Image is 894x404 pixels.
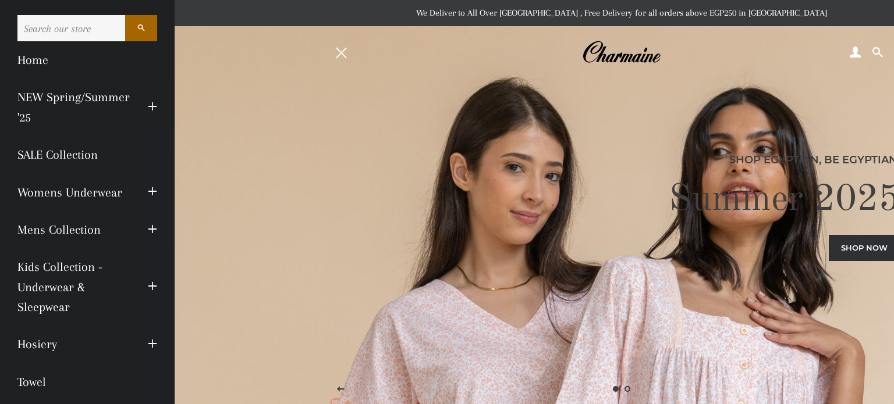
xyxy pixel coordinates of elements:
img: Charmaine Egypt [582,40,661,65]
a: Kids Collection - Underwear & Sleepwear [9,248,139,326]
a: Mens Collection [9,211,139,248]
a: NEW Spring/Summer '25 [9,78,139,136]
a: Load slide 2 [622,383,633,395]
input: Search our store [17,15,125,41]
a: Hosiery [9,326,139,363]
a: Slide 1, current [610,383,622,395]
a: Towel [9,363,166,401]
button: Previous slide [327,375,356,404]
a: Home [9,41,166,78]
a: SALE Collection [9,136,166,173]
a: Womens Underwear [9,174,139,211]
